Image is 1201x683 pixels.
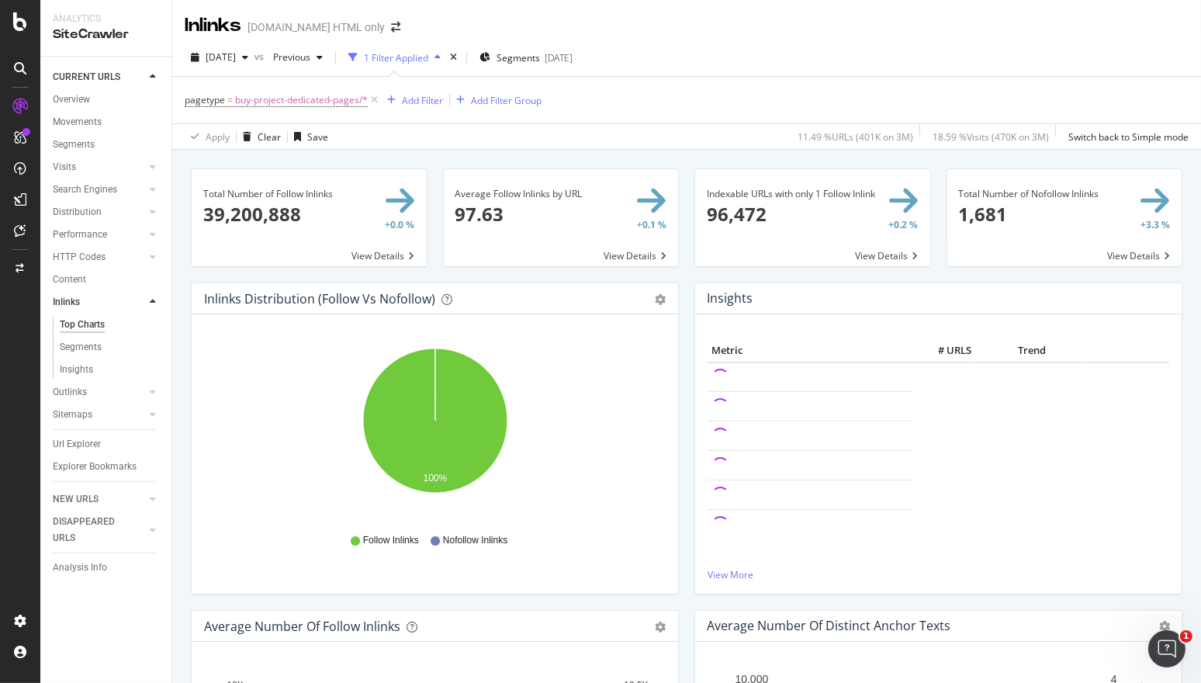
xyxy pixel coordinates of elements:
[497,51,540,64] span: Segments
[53,26,159,43] div: SiteCrawler
[381,91,443,109] button: Add Filter
[53,249,106,265] div: HTTP Codes
[53,69,120,85] div: CURRENT URLS
[53,114,161,130] a: Movements
[267,45,329,70] button: Previous
[53,491,145,508] a: NEW URLS
[707,288,753,309] h4: Insights
[227,93,233,106] span: =
[53,204,145,220] a: Distribution
[53,560,107,576] div: Analysis Info
[708,339,913,362] th: Metric
[1159,621,1170,632] i: Options
[206,130,230,144] div: Apply
[53,491,99,508] div: NEW URLS
[391,22,400,33] div: arrow-right-arrow-left
[254,50,267,63] span: vs
[447,50,460,65] div: times
[60,317,105,333] div: Top Charts
[53,182,117,198] div: Search Engines
[60,317,161,333] a: Top Charts
[185,124,230,149] button: Apply
[267,50,310,64] span: Previous
[53,436,101,452] div: Url Explorer
[707,615,950,636] h4: Average Number of Distinct Anchor Texts
[708,568,1169,581] a: View More
[204,619,400,634] div: Average Number of Follow Inlinks
[798,130,913,144] div: 11.49 % URLs ( 401K on 3M )
[235,89,368,111] span: buy-project-dedicated-pages/*
[53,137,161,153] a: Segments
[53,69,145,85] a: CURRENT URLS
[60,362,161,378] a: Insights
[53,407,92,423] div: Sitemaps
[975,339,1088,362] th: Trend
[342,45,447,70] button: 1 Filter Applied
[1068,130,1189,144] div: Switch back to Simple mode
[185,93,225,106] span: pagetype
[204,339,666,519] svg: A chart.
[53,204,102,220] div: Distribution
[288,124,328,149] button: Save
[237,124,281,149] button: Clear
[53,249,145,265] a: HTTP Codes
[53,459,161,475] a: Explorer Bookmarks
[185,45,254,70] button: [DATE]
[206,50,236,64] span: 2025 Sep. 11th
[53,227,107,243] div: Performance
[1180,630,1192,643] span: 1
[424,473,448,484] text: 100%
[1062,124,1189,149] button: Switch back to Simple mode
[53,384,87,400] div: Outlinks
[655,294,666,305] div: gear
[655,622,666,633] div: gear
[364,51,428,64] div: 1 Filter Applied
[53,272,161,288] a: Content
[450,91,542,109] button: Add Filter Group
[204,291,435,307] div: Inlinks Distribution (Follow vs Nofollow)
[307,130,328,144] div: Save
[60,339,102,355] div: Segments
[53,294,80,310] div: Inlinks
[53,159,145,175] a: Visits
[473,45,579,70] button: Segments[DATE]
[53,227,145,243] a: Performance
[53,272,86,288] div: Content
[53,436,161,452] a: Url Explorer
[402,94,443,107] div: Add Filter
[363,534,419,547] span: Follow Inlinks
[53,514,145,546] a: DISAPPEARED URLS
[53,12,159,26] div: Analytics
[53,384,145,400] a: Outlinks
[60,339,161,355] a: Segments
[53,92,161,108] a: Overview
[60,362,93,378] div: Insights
[53,514,131,546] div: DISAPPEARED URLS
[53,459,137,475] div: Explorer Bookmarks
[53,114,102,130] div: Movements
[913,339,975,362] th: # URLS
[53,407,145,423] a: Sitemaps
[443,534,507,547] span: Nofollow Inlinks
[53,92,90,108] div: Overview
[185,12,241,39] div: Inlinks
[258,130,281,144] div: Clear
[933,130,1049,144] div: 18.59 % Visits ( 470K on 3M )
[53,182,145,198] a: Search Engines
[53,294,145,310] a: Inlinks
[545,51,573,64] div: [DATE]
[1148,630,1185,667] iframe: Intercom live chat
[53,159,76,175] div: Visits
[471,94,542,107] div: Add Filter Group
[53,137,95,153] div: Segments
[247,19,385,35] div: [DOMAIN_NAME] HTML only
[53,560,161,576] a: Analysis Info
